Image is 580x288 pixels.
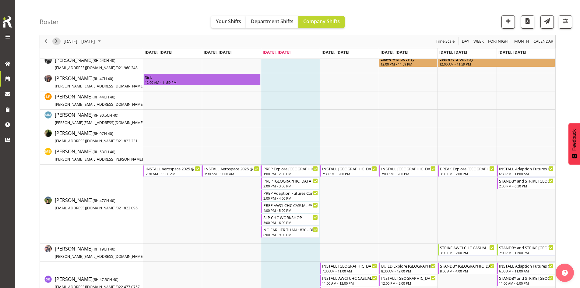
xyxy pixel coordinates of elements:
div: Stuart Korunic"s event - STANDBY Christchurch WLE 2025 @ Wolfbrook Arena Begin From Saturday, Oct... [438,262,496,274]
div: Shaun Dalgetty"s event - STRIKE AWCI CHC CASUAL @ Te Pae On SIte @ 1530 Begin From Saturday, Octo... [438,244,496,256]
div: 12:00 PM - 11:59 PM [381,62,436,66]
div: Stuart Korunic"s event - INSTALL AWCI CHC CASUAL @ Te Pae On SIte @ 1130 Begin From Thursday, Oct... [320,275,378,286]
div: Rosey McKimmie"s event - INSTALL Christchurch WLE 2025 @ Wolfbrook Arena ONSITE 0800 Begin From T... [320,165,378,177]
span: Department Shifts [251,18,294,25]
div: 8:30 AM - 12:00 PM [381,268,436,273]
div: INSTALL Aerospace 2025 @ [PERSON_NAME] On Site @ 0800 [146,165,200,172]
a: [PERSON_NAME](RH 44CH 40)[PERSON_NAME][EMAIL_ADDRESS][DOMAIN_NAME] [55,93,166,108]
span: RH 90.5 [94,113,107,118]
div: PREP AWCI CHC CASUAL @ The Workshop [263,202,318,208]
div: Rosey McKimmie"s event - PREP Explore Antarctica @ WAREHOUSE Begin From Wednesday, October 8, 202... [261,165,319,177]
div: STANDBY and STRIKE [GEOGRAPHIC_DATA] WLE 2025 @ [GEOGRAPHIC_DATA] [499,244,554,251]
div: Stuart Korunic"s event - STANDBY and STRIKE Christchurch WLE 2025 @ Wolfbrook Arena Begin From Su... [497,275,555,286]
span: [DATE], [DATE] [263,49,290,55]
div: INSTALL [GEOGRAPHIC_DATA] WLE 2025 @ [GEOGRAPHIC_DATA] [381,275,436,281]
div: STANDBY and STRIKE [GEOGRAPHIC_DATA] WLE 2025 @ [GEOGRAPHIC_DATA] [499,275,554,281]
div: Shaun Dalgetty"s event - STANDBY and STRIKE Christchurch WLE 2025 @ Wolfbrook Arena Begin From Su... [497,244,555,256]
div: Sick [145,74,259,80]
div: 7:30 AM - 5:00 PM [322,171,377,176]
td: Rosey McKimmie resource [40,165,143,244]
div: Rosey McKimmie"s event - BREAK Explore Antarctica @ Wigram AFM On Site @ 1530 Begin From Saturday... [438,165,496,177]
span: ( CH 40) [93,277,118,282]
span: [DATE], [DATE] [204,49,231,55]
div: STANDBY [GEOGRAPHIC_DATA] WLE 2025 @ [GEOGRAPHIC_DATA] [440,263,494,269]
td: Lance Ferguson resource [40,91,143,110]
div: 1:00 PM - 2:00 PM [263,171,318,176]
div: Rosey McKimmie"s event - PREP Christchurch WLE 2025 @ The Workshop Begin From Wednesday, October ... [261,177,319,189]
div: next period [51,35,62,48]
div: 7:30 AM - 11:00 AM [322,268,377,273]
span: [PERSON_NAME] [55,93,166,107]
button: Time Scale [435,38,456,45]
span: / [115,138,117,144]
span: [PERSON_NAME][EMAIL_ADDRESS][DOMAIN_NAME] [55,254,144,259]
div: Stuart Korunic"s event - INSTALL Adaption Futures Conference 25 @ onsite @ 0700 Begin From Sunday... [497,262,555,274]
div: STANDBY and STRIKE [GEOGRAPHIC_DATA] WLE 2025 @ [GEOGRAPHIC_DATA] [499,178,554,184]
button: Timeline Day [461,38,470,45]
button: Previous [42,38,50,45]
span: Month [514,38,530,45]
span: ( CH 40) [93,149,115,155]
td: Jesse Hawira resource [40,73,143,91]
td: Micah Hetrick resource [40,128,143,146]
span: [EMAIL_ADDRESS][DOMAIN_NAME] [55,138,115,144]
div: Rosey McKimmie"s event - SLP CHC WORKSHOP Begin From Wednesday, October 8, 2025 at 5:00:00 PM GMT... [261,214,319,226]
span: 021 822 231 [117,138,138,144]
button: Feedback - Show survey [568,123,580,165]
button: Filter Shifts [559,15,572,29]
span: [DATE], [DATE] [145,49,172,55]
span: RH 19 [94,247,104,252]
div: 8:00 AM - 4:00 PM [440,268,494,273]
div: INSTALL [GEOGRAPHIC_DATA] WLE 2025 @ [GEOGRAPHIC_DATA] ONSITE 0800 [322,165,377,172]
span: Company Shifts [303,18,340,25]
div: Rosey McKimmie"s event - INSTALL Aerospace 2025 @ Te Pae On Site @ 0800 Begin From Monday, Octobe... [143,165,202,177]
div: 12:00 PM - 5:00 PM [381,281,436,286]
button: Timeline Week [473,38,485,45]
div: Hayden Watts"s event - Leave Without Pay Begin From Friday, October 10, 2025 at 12:00:00 PM GMT+1... [379,55,437,67]
button: Next [52,38,61,45]
div: SLP CHC WORKSHOP [263,214,318,220]
span: calendar [533,38,554,45]
span: RH 47 [94,198,104,203]
span: RH 4 [94,76,102,81]
span: ( CH 40) [93,94,115,100]
div: 3:00 PM - 7:00 PM [440,250,494,255]
div: Rosey McKimmie"s event - NO EARLIER THAN 1830 - BREAK Aerospace 2025 @ Te Pae On Site @ 1830 Begi... [261,226,319,238]
span: [PERSON_NAME][EMAIL_ADDRESS][DOMAIN_NAME] [55,102,144,107]
span: ( CH 40) [93,247,115,252]
span: ( CH 40) [93,131,113,136]
a: [PERSON_NAME](RH 4CH 40)[PERSON_NAME][EMAIL_ADDRESS][DOMAIN_NAME] [55,75,166,89]
div: 12:00 AM - 11:59 PM [439,62,554,66]
div: INSTALL AWCI CHC CASUAL @ [PERSON_NAME] On SIte @ 1130 [322,275,377,281]
div: BUILD Explore [GEOGRAPHIC_DATA] @ Wigram AFM On Site @ 0900 [381,263,436,269]
div: 7:30 AM - 11:00 AM [146,171,200,176]
div: Hayden Watts"s event - Leave Without Pay Begin From Saturday, October 11, 2025 at 12:00:00 AM GMT... [438,55,555,67]
span: [DATE] - [DATE] [63,38,96,45]
td: Matt McFarlane resource [40,110,143,128]
span: [PERSON_NAME][EMAIL_ADDRESS][DOMAIN_NAME] [55,120,144,125]
span: RH 47.5 [94,277,107,282]
span: / [115,205,117,211]
span: Week [473,38,484,45]
div: Jesse Hawira"s event - Sick Begin From Monday, October 6, 2025 at 12:00:00 AM GMT+13:00 Ends At T... [143,74,261,85]
div: Rosey McKimmie"s event - STANDBY and STRIKE Christchurch WLE 2025 @ Wolfbrook Arena Begin From Su... [497,177,555,189]
div: previous period [41,35,51,48]
span: RH 0 [94,131,102,136]
div: Rosey McKimmie"s event - INSTALL Adaption Futures Conference 25 @ onsite @ 0700 Begin From Sunday... [497,165,555,177]
span: [PERSON_NAME][EMAIL_ADDRESS][DOMAIN_NAME] [55,84,144,89]
span: / [115,65,117,70]
div: October 06 - 12, 2025 [62,35,104,48]
span: ( CH 40) [93,58,115,63]
button: Month [533,38,554,45]
span: [PERSON_NAME][EMAIL_ADDRESS][PERSON_NAME][DOMAIN_NAME] [55,157,173,162]
span: [DATE], [DATE] [381,49,408,55]
div: Rosey McKimmie"s event - PREP Adaption Futures Conference 25 @ The Workshop Begin From Wednesday,... [261,190,319,201]
div: 4:00 PM - 5:00 PM [263,208,318,213]
a: [PERSON_NAME](RH 54CH 40)[EMAIL_ADDRESS][DOMAIN_NAME]/021 960 248 [55,56,138,71]
div: 7:00 AM - 5:00 PM [381,171,436,176]
button: Company Shifts [298,16,345,28]
div: BREAK Explore [GEOGRAPHIC_DATA] @ Wigram AFM On Site @ 1530 [440,165,494,172]
span: RH 53 [94,149,104,155]
button: Send a list of all shifts for the selected filtered period to all rostered employees. [540,15,554,29]
span: [PERSON_NAME] [55,57,138,71]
